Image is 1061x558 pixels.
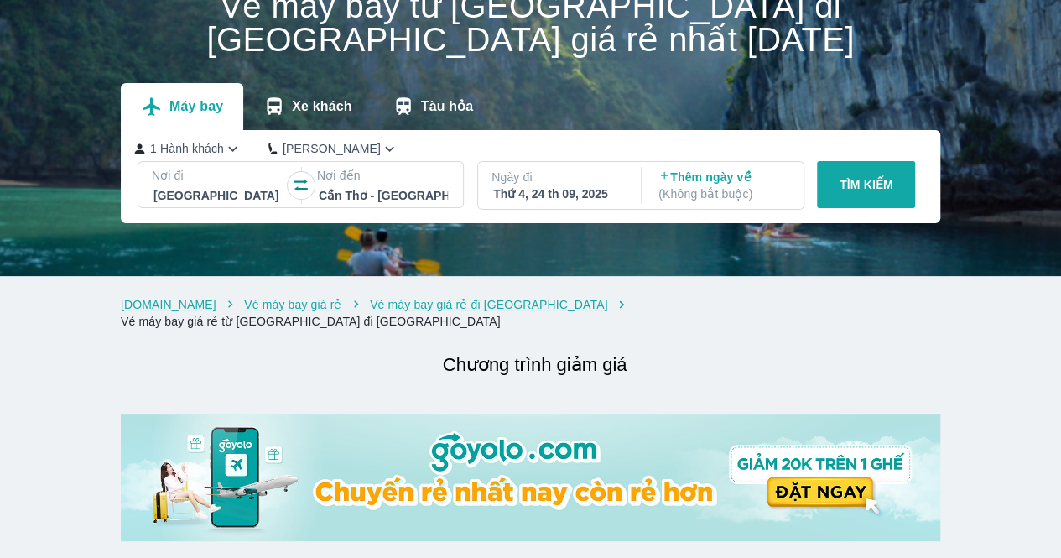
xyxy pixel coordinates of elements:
button: 1 Hành khách [134,140,242,158]
h2: Chương trình giảm giá [129,350,940,380]
a: Vé máy bay giá rẻ đi [GEOGRAPHIC_DATA] [370,298,607,311]
p: Ngày đi [491,169,625,185]
p: Nơi đến [317,167,450,184]
button: [PERSON_NAME] [268,140,398,158]
p: [PERSON_NAME] [283,140,381,157]
a: Vé máy bay giá rẻ từ [GEOGRAPHIC_DATA] đi [GEOGRAPHIC_DATA] [121,315,501,328]
a: Vé máy bay giá rẻ [244,298,341,311]
p: Xe khách [292,98,351,115]
p: ( Không bắt buộc ) [658,185,788,202]
button: TÌM KIẾM [817,161,915,208]
p: Nơi đi [152,167,285,184]
p: TÌM KIẾM [840,176,893,193]
a: [DOMAIN_NAME] [121,298,216,311]
div: transportation tabs [121,83,493,130]
p: Tàu hỏa [421,98,474,115]
p: Thêm ngày về [658,169,788,202]
p: 1 Hành khách [150,140,224,157]
nav: breadcrumb [121,296,940,330]
img: banner-home [121,414,940,541]
div: Thứ 4, 24 th 09, 2025 [493,185,623,202]
p: Máy bay [169,98,223,115]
